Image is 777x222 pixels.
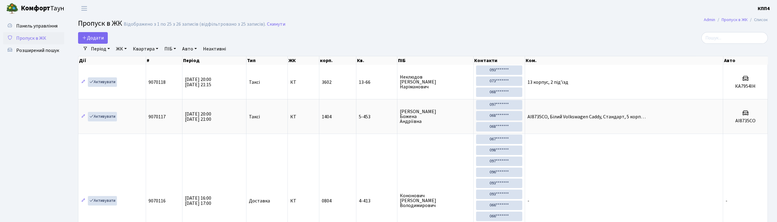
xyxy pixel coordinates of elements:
[185,76,211,88] span: [DATE] 20:00 [DATE] 21:15
[16,47,59,54] span: Розширений пошук
[3,20,64,32] a: Панель управління
[695,13,777,26] nav: breadcrumb
[148,113,166,120] span: 9070117
[527,113,646,120] span: AI8735CO, Білий Volkswagen Caddy, Стандарт, 5 корп…
[6,2,18,15] img: logo.png
[288,56,319,65] th: ЖК
[246,56,288,65] th: Тип
[146,56,182,65] th: #
[82,35,104,41] span: Додати
[21,3,64,14] span: Таун
[16,35,46,42] span: Пропуск в ЖК
[722,17,748,23] a: Пропуск в ЖК
[748,17,768,23] li: Список
[704,17,715,23] a: Admin
[182,56,246,65] th: Період
[185,111,211,123] span: [DATE] 20:00 [DATE] 21:00
[290,198,317,203] span: КТ
[88,196,117,205] a: Активувати
[88,77,117,87] a: Активувати
[400,109,471,124] span: [PERSON_NAME] Божена Андріївна
[322,113,332,120] span: 1404
[322,198,332,204] span: 0804
[701,32,768,44] input: Пошук...
[148,79,166,86] span: 9070118
[124,21,266,27] div: Відображено з 1 по 25 з 26 записів (відфільтровано з 25 записів).
[400,193,471,208] span: Кононович [PERSON_NAME] Володимирович
[726,118,765,124] h5: AI8735CO
[527,79,568,86] span: 13 корпус, 2 під'їзд
[162,44,178,54] a: ПІБ
[723,56,768,65] th: Авто
[527,198,529,204] span: -
[88,44,112,54] a: Період
[400,75,471,89] span: Неклюдов [PERSON_NAME] Наріманович
[319,56,356,65] th: корп.
[3,44,64,57] a: Розширений пошук
[78,32,108,44] a: Додати
[16,23,58,29] span: Панель управління
[322,79,332,86] span: 3602
[88,112,117,121] a: Активувати
[21,3,50,13] b: Комфорт
[356,56,397,65] th: Кв.
[148,198,166,204] span: 9070116
[726,198,727,204] span: -
[3,32,64,44] a: Пропуск в ЖК
[201,44,228,54] a: Неактивні
[758,5,770,12] a: КПП4
[267,21,285,27] a: Скинути
[474,56,525,65] th: Контакти
[359,114,395,119] span: 5-453
[359,80,395,85] span: 13-66
[180,44,199,54] a: Авто
[249,80,260,85] span: Таксі
[185,195,211,207] span: [DATE] 16:00 [DATE] 17:00
[290,80,317,85] span: КТ
[114,44,129,54] a: ЖК
[130,44,161,54] a: Квартира
[290,114,317,119] span: КТ
[397,56,474,65] th: ПІБ
[359,198,395,203] span: 4-413
[78,18,122,29] span: Пропуск в ЖК
[726,83,765,89] h5: КА7954ІН
[77,3,92,13] button: Переключити навігацію
[78,56,146,65] th: Дії
[249,198,270,203] span: Доставка
[525,56,723,65] th: Ком.
[249,114,260,119] span: Таксі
